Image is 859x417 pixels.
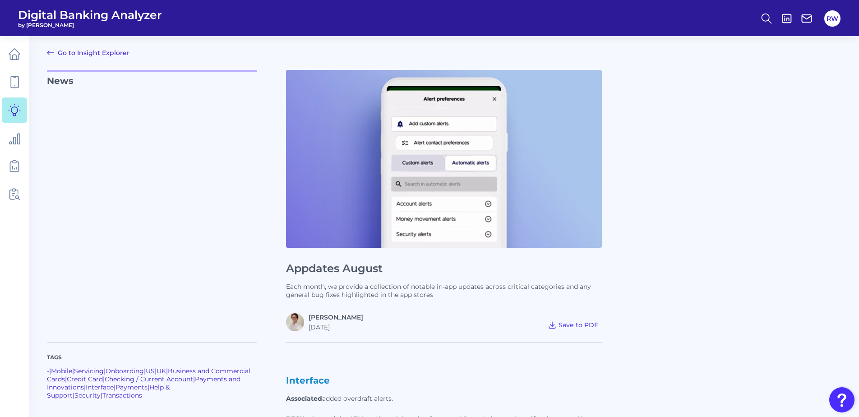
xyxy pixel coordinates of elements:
img: MIchael McCaw [286,313,304,331]
span: | [49,367,51,375]
p: Each month, we provide a collection of notable in-app updates across critical categories and any ... [286,283,602,299]
button: Save to PDF [544,319,602,331]
span: | [103,375,105,383]
a: Payments and Innovations [47,375,240,391]
span: | [84,383,86,391]
a: Payments [115,383,148,391]
a: [PERSON_NAME] [309,313,363,321]
span: | [193,375,195,383]
span: | [72,367,74,375]
a: Business and Commercial Cards [47,367,250,383]
span: Digital Banking Analyzer [18,8,162,22]
strong: Associated [286,394,322,403]
strong: Interface [286,375,330,386]
a: Credit Card [67,375,103,383]
a: Help & Support [47,383,170,399]
p: News [47,70,257,331]
a: Onboarding [106,367,144,375]
span: Save to PDF [559,321,598,329]
img: Appdates - Phone.png [286,70,602,248]
span: | [155,367,157,375]
a: Interface [86,383,114,391]
button: RW [824,10,841,27]
span: | [166,367,168,375]
a: Go to Insight Explorer [47,47,129,58]
a: Mobile [51,367,72,375]
span: | [144,367,146,375]
h1: Appdates August [286,262,602,275]
span: | [148,383,149,391]
div: [DATE] [309,323,363,331]
a: Transactions [102,391,142,399]
a: Security [74,391,101,399]
p: added overdraft alerts. [286,393,602,404]
a: US [146,367,155,375]
a: UK [157,367,166,375]
span: | [73,391,74,399]
button: Open Resource Center [829,387,854,412]
a: Checking / Current Account [105,375,193,383]
span: by [PERSON_NAME] [18,22,162,28]
span: | [114,383,115,391]
span: | [104,367,106,375]
p: Tags [47,353,257,361]
span: | [101,391,102,399]
span: - [47,367,49,375]
span: | [65,375,67,383]
a: Servicing [74,367,104,375]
